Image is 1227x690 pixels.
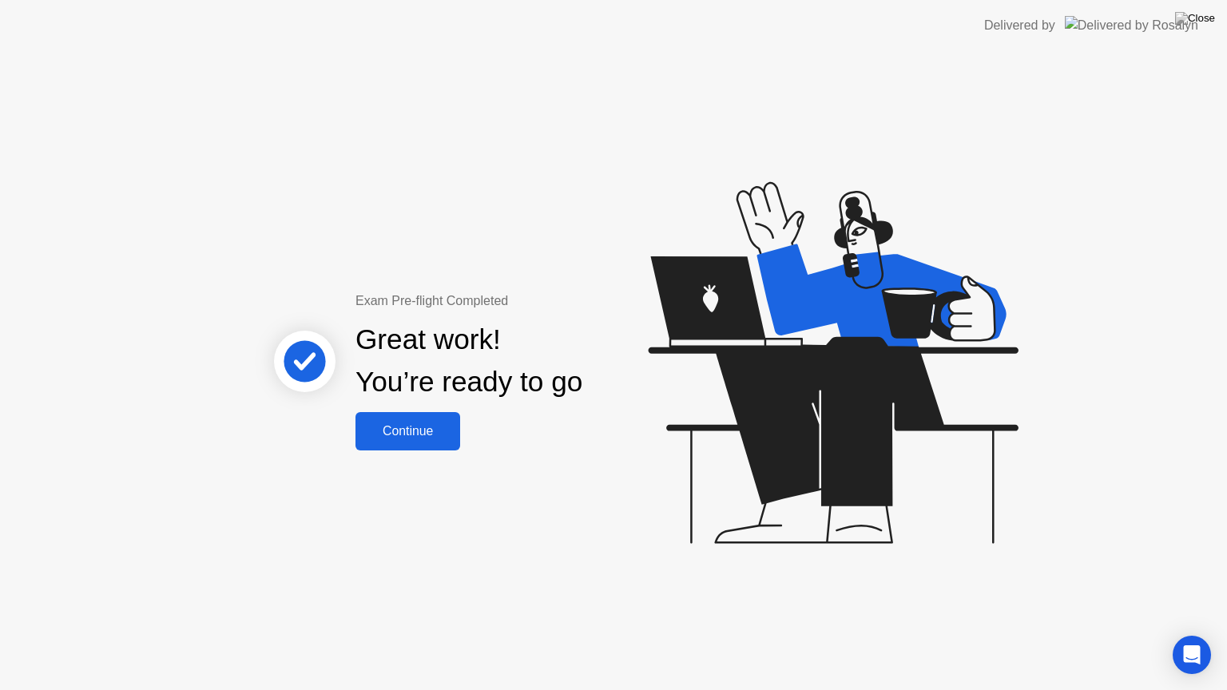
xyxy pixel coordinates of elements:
[360,424,455,438] div: Continue
[984,16,1055,35] div: Delivered by
[355,412,460,450] button: Continue
[1175,12,1215,25] img: Close
[1065,16,1198,34] img: Delivered by Rosalyn
[355,291,685,311] div: Exam Pre-flight Completed
[1173,636,1211,674] div: Open Intercom Messenger
[355,319,582,403] div: Great work! You’re ready to go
